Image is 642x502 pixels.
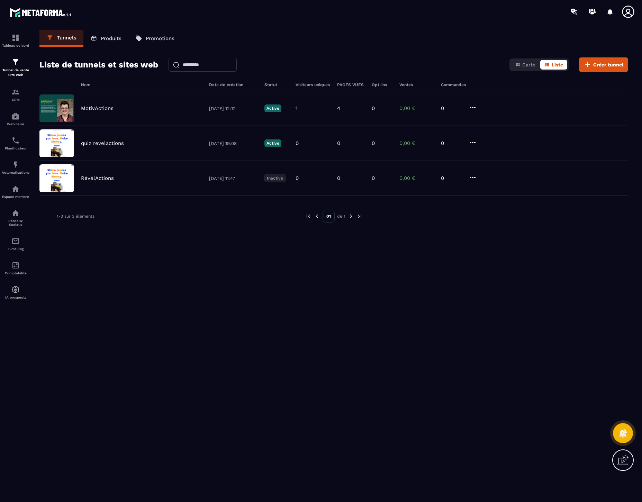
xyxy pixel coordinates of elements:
p: Tunnel de vente Site web [2,68,29,77]
button: Carte [511,60,540,70]
a: formationformationTableau de bord [2,28,29,53]
p: 0,00 € [399,105,434,111]
img: image [39,164,74,192]
p: 0 [372,140,375,146]
p: 0 [441,140,462,146]
img: next [348,213,354,219]
p: 0,00 € [399,175,434,181]
p: de 1 [337,213,345,219]
p: 0 [372,105,375,111]
img: automations [11,112,20,120]
img: formation [11,58,20,66]
p: IA prospects [2,295,29,299]
p: 0 [441,175,462,181]
p: 0 [296,140,299,146]
img: formation [11,34,20,42]
img: prev [314,213,320,219]
img: social-network [11,209,20,217]
h6: Opt-ins [372,82,392,87]
button: Créer tunnel [579,57,628,72]
p: Tableau de bord [2,44,29,47]
p: 0 [337,175,340,181]
h6: Statut [264,82,289,87]
h6: Nom [81,82,202,87]
img: prev [305,213,311,219]
p: 0,00 € [399,140,434,146]
p: 0 [441,105,462,111]
p: [DATE] 11:47 [209,176,257,181]
p: 0 [296,175,299,181]
img: next [356,213,363,219]
a: Promotions [128,30,181,47]
a: emailemailE-mailing [2,232,29,256]
p: 1-3 sur 3 éléments [57,214,94,219]
p: Produits [101,35,121,42]
h6: Visiteurs uniques [296,82,330,87]
a: automationsautomationsWebinaire [2,107,29,131]
a: social-networksocial-networkRéseaux Sociaux [2,204,29,232]
p: 0 [372,175,375,181]
h6: Date de création [209,82,257,87]
a: formationformationTunnel de vente Site web [2,53,29,83]
p: CRM [2,98,29,102]
p: Automatisations [2,171,29,174]
p: [DATE] 19:08 [209,141,257,146]
p: Comptabilité [2,271,29,275]
p: Espace membre [2,195,29,199]
p: Active [264,104,281,112]
img: automations [11,185,20,193]
a: automationsautomationsEspace membre [2,180,29,204]
p: Planificateur [2,146,29,150]
p: 0 [337,140,340,146]
img: formation [11,88,20,96]
img: logo [10,6,72,19]
img: automations [11,161,20,169]
a: schedulerschedulerPlanificateur [2,131,29,155]
p: Active [264,139,281,147]
a: automationsautomationsAutomatisations [2,155,29,180]
p: Tunnels [57,35,76,41]
p: E-mailing [2,247,29,251]
img: accountant [11,261,20,270]
p: 01 [323,210,335,223]
a: Produits [83,30,128,47]
p: 4 [337,105,340,111]
span: Carte [522,62,535,67]
p: quiz revelactions [81,140,124,146]
h2: Liste de tunnels et sites web [39,58,158,72]
h6: Commandes [441,82,466,87]
p: Webinaire [2,122,29,126]
a: Tunnels [39,30,83,47]
img: email [11,237,20,245]
p: Réseaux Sociaux [2,219,29,227]
img: image [39,129,74,157]
img: scheduler [11,136,20,145]
a: formationformationCRM [2,83,29,107]
span: Liste [552,62,563,67]
img: automations [11,285,20,294]
p: MotivActions [81,105,114,111]
p: RévélActions [81,175,114,181]
p: Promotions [146,35,174,42]
span: Créer tunnel [593,61,624,68]
h6: Ventes [399,82,434,87]
p: Inactive [264,174,286,182]
img: image [39,94,74,122]
button: Liste [540,60,567,70]
h6: PAGES VUES [337,82,365,87]
a: accountantaccountantComptabilité [2,256,29,280]
p: 1 [296,105,298,111]
p: [DATE] 12:12 [209,106,257,111]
